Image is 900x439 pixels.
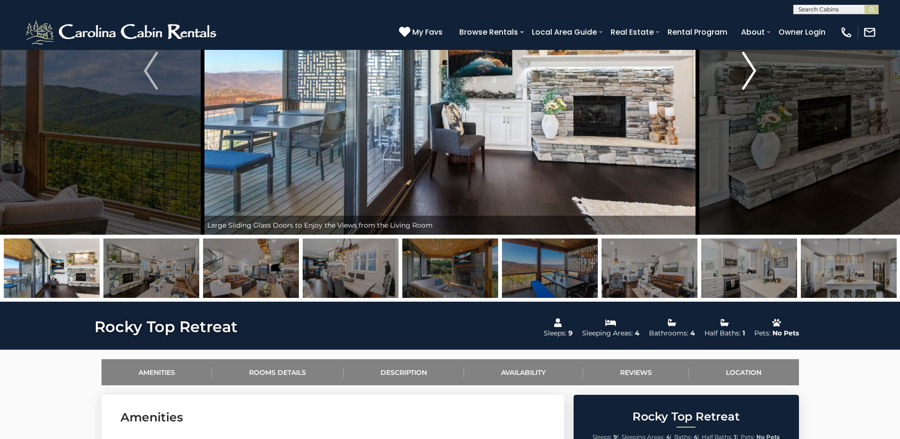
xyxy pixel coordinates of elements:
a: Availability [464,359,583,385]
img: arrow [742,52,756,90]
img: mail-regular-white.png [863,26,876,39]
img: 165422485 [4,239,100,298]
a: Description [343,359,464,385]
a: My Favs [399,26,445,38]
img: 165212963 [402,239,498,298]
img: 165420769 [602,239,697,298]
h2: Rocky Top Retreat [576,410,797,423]
img: 165420060 [103,239,199,298]
span: My Favs [412,26,443,38]
a: Browse Rentals [455,24,523,40]
a: Rooms Details [212,359,343,385]
img: 165422492 [303,239,399,298]
img: arrow [144,52,158,90]
img: phone-regular-white.png [840,26,853,39]
img: 165420813 [801,239,897,298]
img: 165420820 [502,239,598,298]
img: White-1-2.png [24,18,221,47]
h3: Amenities [121,409,545,426]
a: Local Area Guide [527,24,602,40]
img: 165422468 [701,239,797,298]
img: 165422456 [203,239,299,298]
a: Amenities [102,359,213,385]
a: Reviews [583,359,689,385]
a: Location [689,359,799,385]
a: Rental Program [663,24,732,40]
a: Real Estate [606,24,659,40]
div: Large Sliding Glass Doors to Enjoy the Views from the Living Room [203,216,697,235]
a: About [736,24,770,40]
a: Owner Login [774,24,830,40]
